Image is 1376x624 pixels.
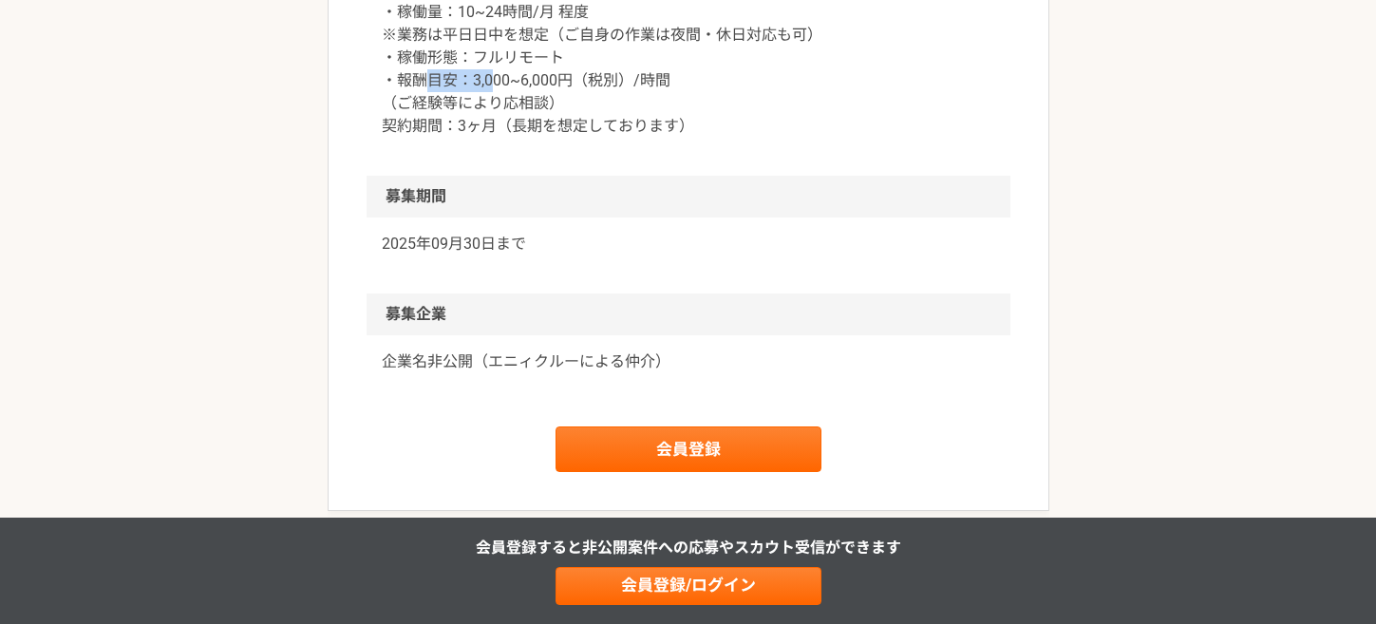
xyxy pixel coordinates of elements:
p: ・稼働量：10~24時間/月 程度 ※業務は平日日中を想定（ご自身の作業は夜間・休日対応も可） ・稼働形態：フルリモート ・報酬目安：3,000~6,000円（税別）/時間 （ご経験等により応相... [382,1,995,138]
a: 会員登録/ログイン [556,567,821,605]
a: 企業名非公開（エニィクルーによる仲介） [382,350,995,373]
a: 会員登録 [556,426,821,472]
h2: 募集期間 [367,176,1010,217]
p: 会員登録すると非公開案件への応募やスカウト受信ができます [476,537,901,559]
p: 2025年09月30日まで [382,233,995,255]
h2: 募集企業 [367,293,1010,335]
